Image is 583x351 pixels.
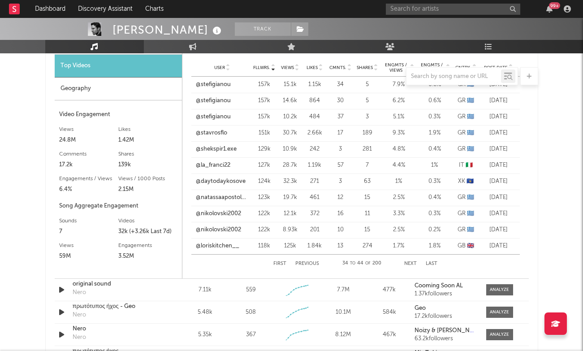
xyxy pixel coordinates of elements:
[356,177,379,186] div: 63
[118,135,177,146] div: 1.42M
[404,261,417,266] button: Next
[59,160,118,170] div: 17.2k
[184,330,226,339] div: 5.35k
[383,62,409,73] span: Engmts / Views
[305,225,325,234] div: 201
[196,193,249,202] a: @natassaapostolopoulou
[415,283,463,289] strong: Cooming Soon AL
[196,161,230,170] a: @la_franci22
[455,145,477,154] div: GR
[196,209,241,218] a: @nikolovski2002
[329,96,352,105] div: 30
[280,242,300,251] div: 125k
[356,209,379,218] div: 11
[329,177,352,186] div: 3
[419,225,450,234] div: 0.2 %
[280,113,300,121] div: 10.2k
[305,96,325,105] div: 864
[196,129,227,138] a: @stavrosflo
[455,161,477,170] div: IT
[356,193,379,202] div: 15
[356,242,379,251] div: 274
[467,146,474,152] span: 🇬🇷
[383,242,415,251] div: 1.7 %
[280,225,300,234] div: 8.93k
[196,96,231,105] a: @stefigianou
[329,129,352,138] div: 17
[253,145,276,154] div: 129k
[59,135,118,146] div: 24.8M
[55,78,182,100] div: Geography
[466,178,474,184] span: 🇽🇰
[455,209,477,218] div: GR
[184,286,226,295] div: 7.11k
[253,193,276,202] div: 123k
[482,225,515,234] div: [DATE]
[455,193,477,202] div: GR
[419,193,450,202] div: 0.4 %
[305,129,325,138] div: 2.66k
[337,258,386,269] div: 34 44 200
[455,177,477,186] div: XK
[59,109,177,120] div: Video Engagement
[118,124,177,135] div: Likes
[73,280,166,289] div: original sound
[253,129,276,138] div: 151k
[419,129,450,138] div: 1.9 %
[383,129,415,138] div: 9.3 %
[383,145,415,154] div: 4.8 %
[467,98,474,104] span: 🇬🇷
[467,130,474,136] span: 🇬🇷
[467,195,474,200] span: 🇬🇷
[383,177,415,186] div: 1 %
[386,4,520,15] input: Search for artists
[357,65,373,70] span: Shares
[73,333,86,342] div: Nero
[305,193,325,202] div: 461
[322,286,364,295] div: 7.7M
[59,226,118,237] div: 7
[419,209,450,218] div: 0.3 %
[196,242,239,251] a: @loriskitchen__
[467,243,474,249] span: 🇬🇧
[419,96,450,105] div: 0.6 %
[59,201,177,212] div: Song Aggregate Engagement
[73,288,86,297] div: Nero
[59,173,118,184] div: Engagements / Views
[415,336,477,342] div: 63.2k followers
[73,302,166,311] div: πρωτότυπος ήχος - Geo
[419,113,450,121] div: 0.3 %
[482,129,515,138] div: [DATE]
[55,55,182,78] div: Top Videos
[118,173,177,184] div: Views / 1000 Posts
[280,161,300,170] div: 28.7k
[419,242,450,251] div: 1.8 %
[307,65,318,70] span: Likes
[419,145,450,154] div: 0.4 %
[329,113,352,121] div: 37
[329,145,352,154] div: 3
[329,209,352,218] div: 16
[273,261,286,266] button: First
[253,161,276,170] div: 127k
[467,114,474,120] span: 🇬🇷
[406,73,501,80] input: Search by song name or URL
[305,145,325,154] div: 242
[356,96,379,105] div: 5
[455,65,471,70] span: Cntry.
[356,113,379,121] div: 3
[415,328,510,334] strong: Noizy & [PERSON_NAME] OFFICIAL
[549,2,560,9] div: 99 +
[118,160,177,170] div: 139k
[426,261,437,266] button: Last
[415,305,477,312] a: Geo
[482,161,515,170] div: [DATE]
[383,193,415,202] div: 2.5 %
[455,225,477,234] div: GR
[59,124,118,135] div: Views
[59,216,118,226] div: Sounds
[73,325,166,334] a: Nero
[484,65,508,70] span: Post Date
[118,251,177,262] div: 3.52M
[253,209,276,218] div: 122k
